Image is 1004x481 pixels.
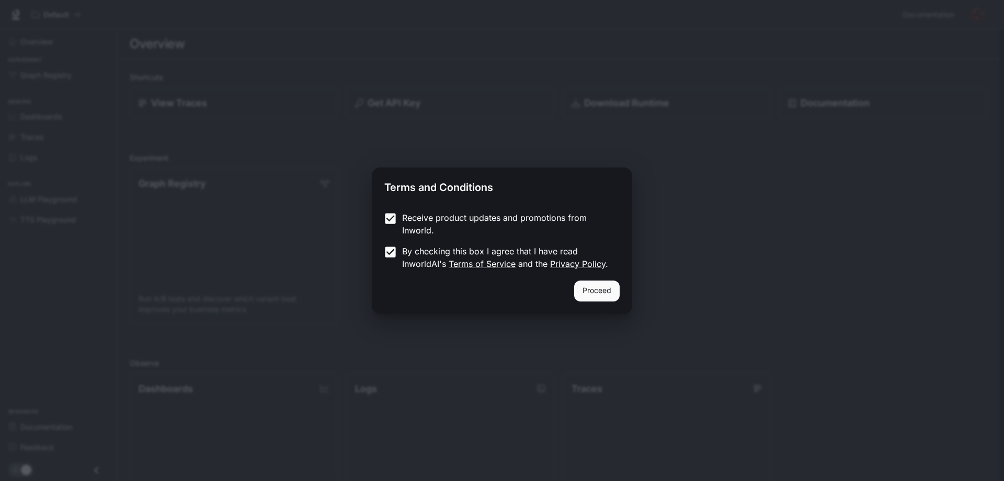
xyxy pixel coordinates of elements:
p: By checking this box I agree that I have read InworldAI's and the . [402,245,611,270]
p: Receive product updates and promotions from Inworld. [402,211,611,237]
a: Privacy Policy [550,259,606,269]
a: Terms of Service [449,259,516,269]
button: Proceed [574,281,620,301]
h2: Terms and Conditions [372,167,632,203]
